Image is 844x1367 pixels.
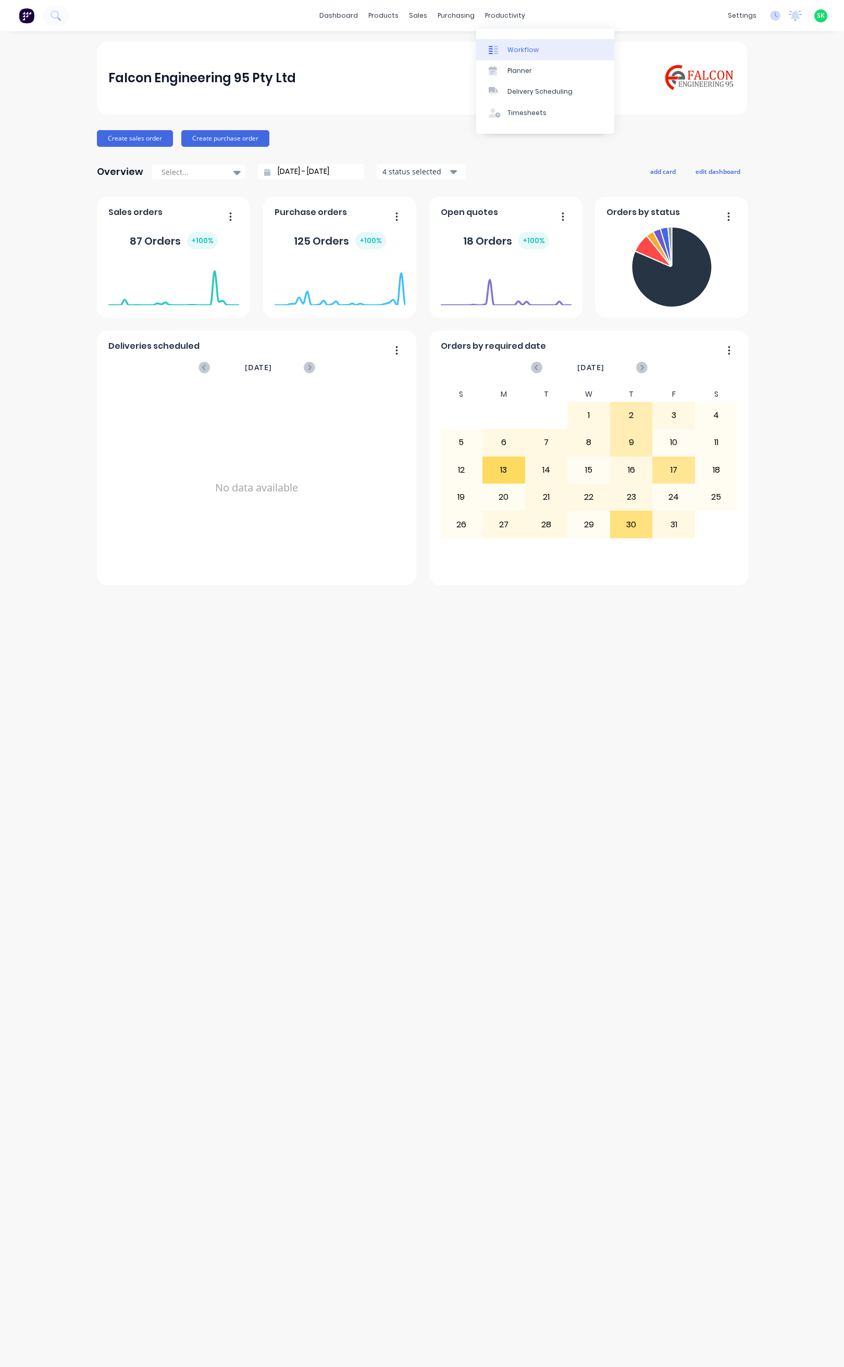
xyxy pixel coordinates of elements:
[483,429,525,455] div: 6
[507,108,547,118] div: Timesheets
[507,45,539,55] div: Workflow
[483,511,525,537] div: 27
[275,206,347,219] span: Purchase orders
[130,232,218,249] div: 87 Orders
[507,66,532,75] div: Planner
[245,362,272,373] span: [DATE]
[480,8,530,23] div: productivity
[463,232,549,249] div: 18 Orders
[653,457,694,483] div: 17
[606,206,680,219] span: Orders by status
[441,429,482,455] div: 5
[568,402,610,428] div: 1
[696,484,737,510] div: 25
[377,164,465,180] button: 4 status selected
[577,362,604,373] span: [DATE]
[643,164,682,178] button: add card
[611,429,652,455] div: 9
[355,232,386,249] div: + 100 %
[723,8,762,23] div: settings
[432,8,480,23] div: purchasing
[611,484,652,510] div: 23
[97,130,173,147] button: Create sales order
[653,429,694,455] div: 10
[695,387,738,402] div: S
[404,8,432,23] div: sales
[526,511,567,537] div: 28
[440,387,483,402] div: S
[526,429,567,455] div: 7
[653,511,694,537] div: 31
[363,8,404,23] div: products
[610,387,653,402] div: T
[653,402,694,428] div: 3
[652,387,695,402] div: F
[696,402,737,428] div: 4
[817,11,825,20] span: SK
[294,232,386,249] div: 125 Orders
[568,457,610,483] div: 15
[663,63,736,93] img: Falcon Engineering 95 Pty Ltd
[181,130,269,147] button: Create purchase order
[507,87,573,96] div: Delivery Scheduling
[476,81,614,102] a: Delivery Scheduling
[187,232,218,249] div: + 100 %
[441,511,482,537] div: 26
[525,387,568,402] div: T
[568,511,610,537] div: 29
[476,60,614,81] a: Planner
[476,39,614,60] a: Workflow
[568,429,610,455] div: 8
[382,166,448,177] div: 4 status selected
[441,457,482,483] div: 12
[696,429,737,455] div: 11
[108,340,200,352] span: Deliveries scheduled
[108,387,405,589] div: No data available
[567,387,610,402] div: W
[482,387,525,402] div: M
[19,8,34,23] img: Factory
[314,8,363,23] a: dashboard
[441,206,498,219] span: Open quotes
[689,164,747,178] button: edit dashboard
[653,484,694,510] div: 24
[108,68,296,88] div: Falcon Engineering 95 Pty Ltd
[611,511,652,537] div: 30
[97,161,143,182] div: Overview
[108,206,163,219] span: Sales orders
[611,457,652,483] div: 16
[611,402,652,428] div: 2
[526,484,567,510] div: 21
[483,457,525,483] div: 13
[568,484,610,510] div: 22
[526,457,567,483] div: 14
[476,103,614,123] a: Timesheets
[696,457,737,483] div: 18
[483,484,525,510] div: 20
[518,232,549,249] div: + 100 %
[441,484,482,510] div: 19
